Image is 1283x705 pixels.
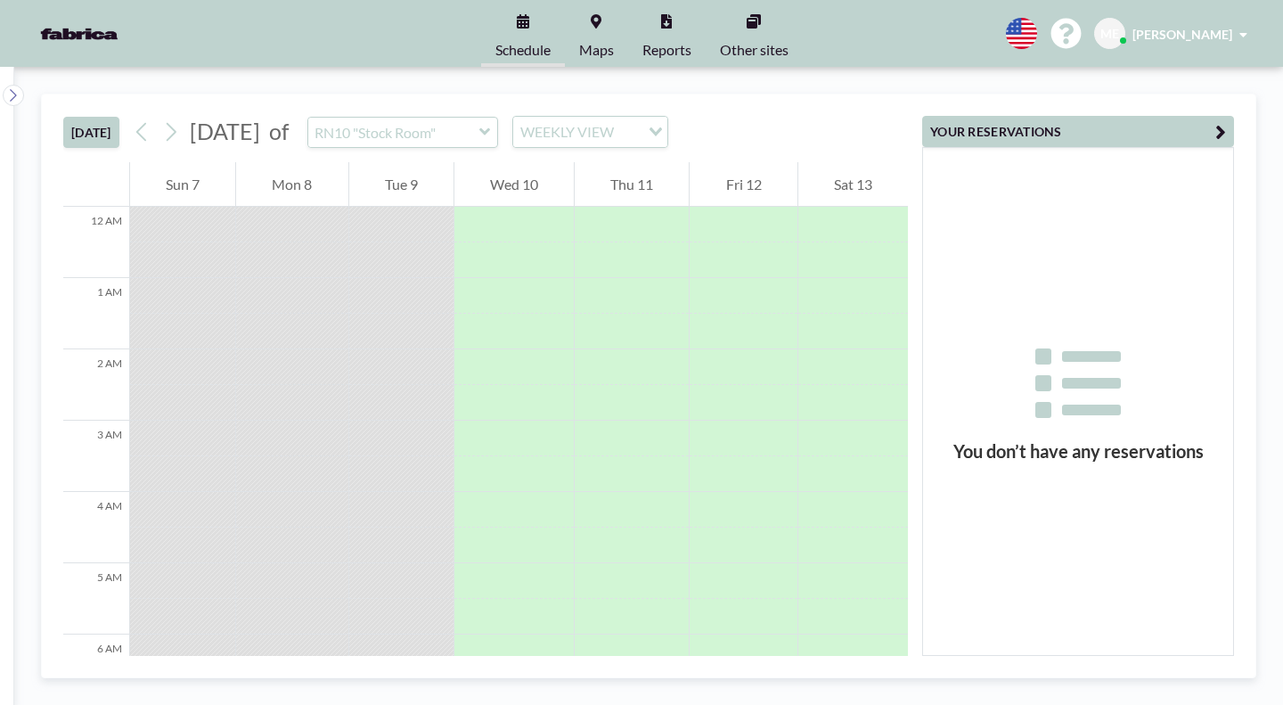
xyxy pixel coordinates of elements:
[579,43,614,57] span: Maps
[454,162,574,207] div: Wed 10
[308,118,479,147] input: RN10 "Stock Room"
[63,421,129,492] div: 3 AM
[63,117,119,148] button: [DATE]
[269,118,289,145] span: of
[349,162,454,207] div: Tue 9
[63,563,129,635] div: 5 AM
[923,440,1233,463] h3: You don’t have any reservations
[575,162,689,207] div: Thu 11
[63,349,129,421] div: 2 AM
[690,162,797,207] div: Fri 12
[495,43,551,57] span: Schedule
[798,162,908,207] div: Sat 13
[720,43,789,57] span: Other sites
[517,120,617,143] span: WEEKLY VIEW
[513,117,667,147] div: Search for option
[619,120,638,143] input: Search for option
[190,118,260,144] span: [DATE]
[236,162,347,207] div: Mon 8
[29,16,130,52] img: organization-logo
[1100,26,1119,42] span: ME
[922,116,1234,147] button: YOUR RESERVATIONS
[63,492,129,563] div: 4 AM
[63,278,129,349] div: 1 AM
[642,43,691,57] span: Reports
[63,207,129,278] div: 12 AM
[1132,27,1232,42] span: [PERSON_NAME]
[130,162,235,207] div: Sun 7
